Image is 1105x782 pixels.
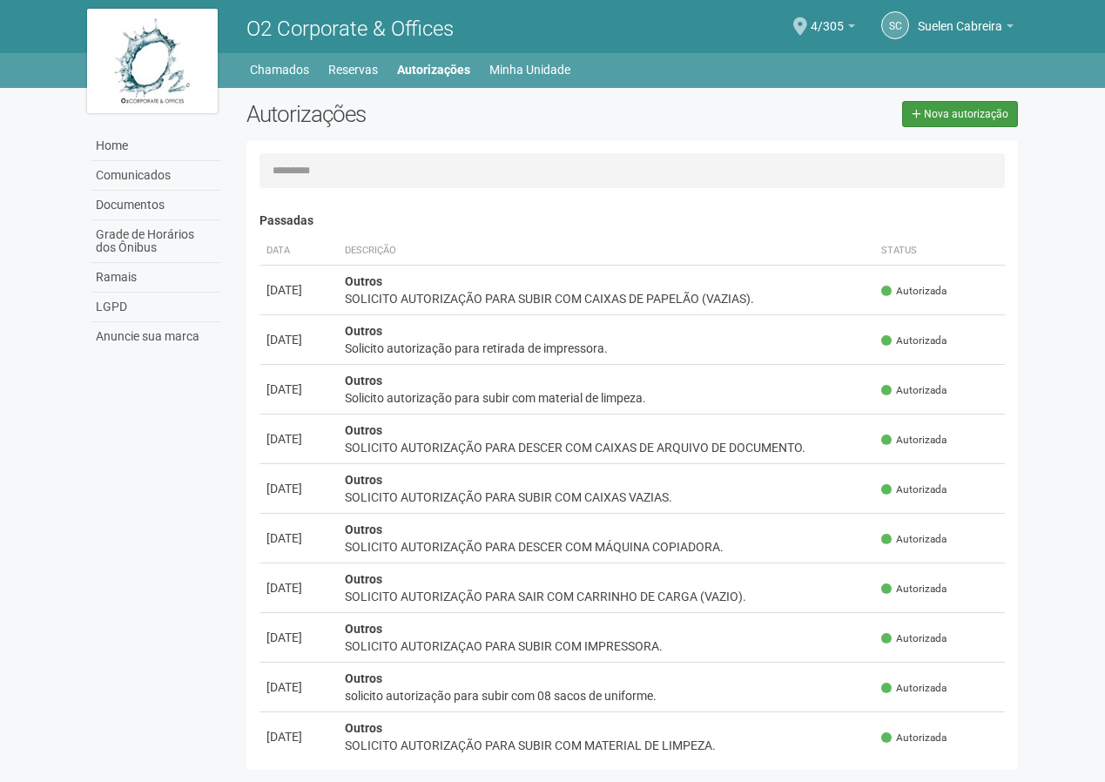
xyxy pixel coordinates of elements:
strong: Outros [345,374,382,388]
div: [DATE] [266,430,331,448]
th: Status [874,237,1005,266]
img: logo.jpg [87,9,218,113]
h2: Autorizações [246,101,619,127]
a: Reservas [328,57,378,82]
span: Autorizada [881,582,947,597]
span: Autorizada [881,532,947,547]
div: [DATE] [266,629,331,646]
a: Chamados [250,57,309,82]
strong: Outros [345,423,382,437]
strong: Outros [345,721,382,735]
div: solicito autorização para subir com 08 sacos de uniforme. [345,687,868,704]
a: SC [881,11,909,39]
strong: Outros [345,324,382,338]
a: Autorizações [397,57,470,82]
span: 4/305 [811,3,844,33]
a: LGPD [91,293,220,322]
a: Home [91,131,220,161]
a: 4/305 [811,22,855,36]
div: SOLICITO AUTORIZAÇÃO PARA SAIR COM CARRINHO DE CARGA (VAZIO). [345,588,868,605]
span: Autorizada [881,482,947,497]
th: Descrição [338,237,875,266]
div: SOLICITO AUTORIZAÇÃO PARA DESCER COM CAIXAS DE ARQUIVO DE DOCUMENTO. [345,439,868,456]
div: [DATE] [266,728,331,745]
a: Ramais [91,263,220,293]
span: O2 Corporate & Offices [246,17,454,41]
div: SOLICITO AUTORIZAÇÃO PARA SUBIR COM MATERIAL DE LIMPEZA. [345,737,868,754]
span: Autorizada [881,383,947,398]
span: Suelen Cabreira [918,3,1002,33]
a: Suelen Cabreira [918,22,1014,36]
strong: Outros [345,572,382,586]
span: Autorizada [881,631,947,646]
div: SOLICITO AUTORIZAÇÃO PARA DESCER COM MÁQUINA COPIADORA. [345,538,868,556]
div: [DATE] [266,381,331,398]
a: Grade de Horários dos Ônibus [91,220,220,263]
div: [DATE] [266,529,331,547]
div: SOLICITO AUTORIZAÇAO PARA SUBIR COM IMPRESSORA. [345,637,868,655]
a: Minha Unidade [489,57,570,82]
th: Data [259,237,338,266]
strong: Outros [345,671,382,685]
div: SOLICITO AUTORIZAÇÃO PARA SUBIR COM CAIXAS VAZIAS. [345,489,868,506]
div: [DATE] [266,678,331,696]
strong: Outros [345,274,382,288]
a: Documentos [91,191,220,220]
div: [DATE] [266,331,331,348]
span: Autorizada [881,334,947,348]
span: Autorizada [881,681,947,696]
strong: Outros [345,522,382,536]
h4: Passadas [259,214,1006,227]
a: Nova autorização [902,101,1018,127]
a: Anuncie sua marca [91,322,220,351]
span: Nova autorização [924,108,1008,120]
div: Solicito autorização para retirada de impressora. [345,340,868,357]
div: SOLICITO AUTORIZAÇÃO PARA SUBIR COM CAIXAS DE PAPELÃO (VAZIAS). [345,290,868,307]
a: Comunicados [91,161,220,191]
div: [DATE] [266,480,331,497]
span: Autorizada [881,433,947,448]
span: Autorizada [881,284,947,299]
span: Autorizada [881,731,947,745]
div: [DATE] [266,281,331,299]
strong: Outros [345,473,382,487]
div: Solicito autorização para subir com material de limpeza. [345,389,868,407]
div: [DATE] [266,579,331,597]
strong: Outros [345,622,382,636]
